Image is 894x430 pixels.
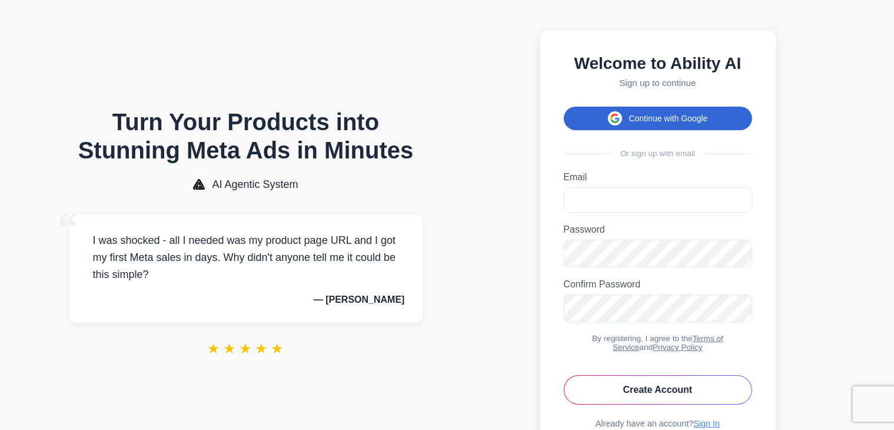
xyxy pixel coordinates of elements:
p: I was shocked - all I needed was my product page URL and I got my first Meta sales in days. Why d... [87,232,405,283]
span: ★ [208,340,221,357]
h2: Welcome to Ability AI [564,54,752,73]
label: Password [564,224,752,235]
div: By registering, I agree to the and [564,334,752,352]
h1: Turn Your Products into Stunning Meta Ads in Minutes [69,108,423,164]
span: ★ [224,340,237,357]
label: Email [564,172,752,183]
a: Privacy Policy [653,343,703,352]
a: Terms of Service [613,334,723,352]
a: Sign In [693,419,720,428]
button: Continue with Google [564,107,752,130]
span: AI Agentic System [212,178,298,191]
div: Already have an account? [564,419,752,428]
span: ★ [240,340,252,357]
button: Create Account [564,375,752,405]
img: AI Agentic System Logo [193,179,205,190]
p: — [PERSON_NAME] [87,295,405,305]
span: ★ [255,340,268,357]
label: Confirm Password [564,279,752,290]
span: ★ [271,340,284,357]
span: “ [58,203,79,256]
p: Sign up to continue [564,78,752,88]
div: Or sign up with email [564,149,752,158]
